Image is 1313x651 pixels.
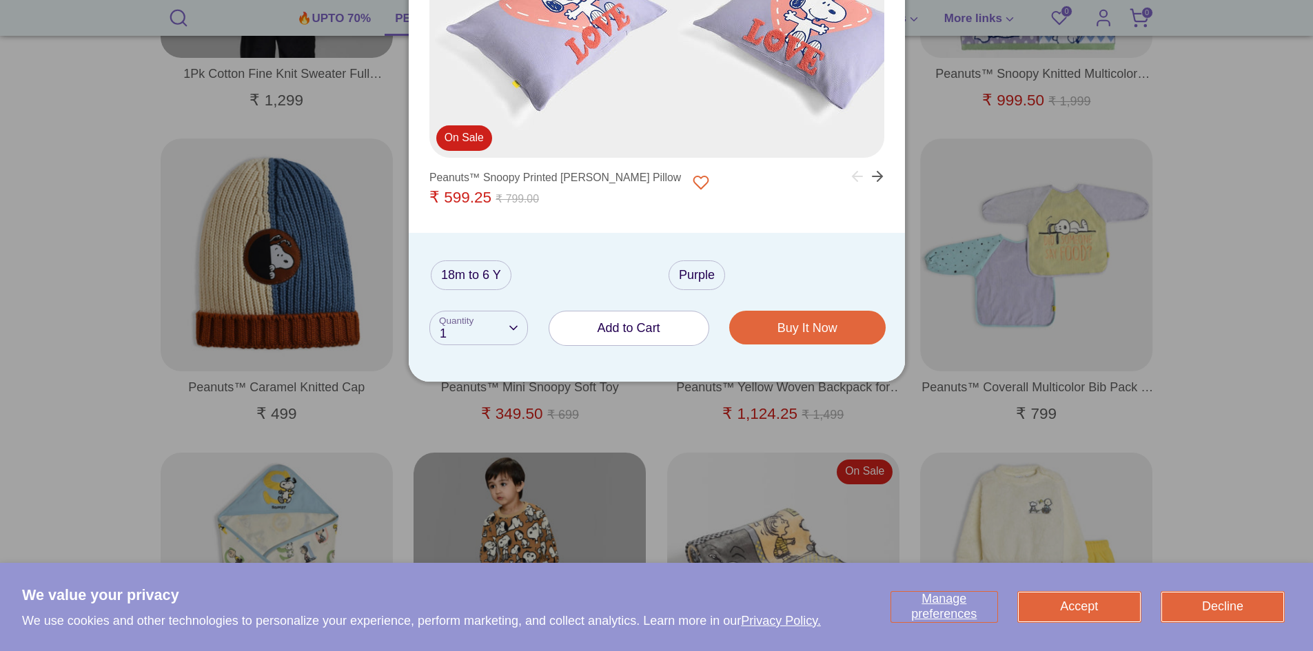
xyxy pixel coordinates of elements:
[835,161,866,191] button: Previous
[598,321,660,335] span: Add to Cart
[869,161,899,191] button: Next
[730,311,885,344] button: Buy It Now
[741,614,821,628] a: Privacy Policy.
[1161,592,1284,622] button: Decline
[684,169,718,196] button: Add to Wishlist
[429,168,681,188] div: Peanuts™ Snoopy Printed [PERSON_NAME] Pillow
[891,592,997,622] button: Manage preferences
[429,311,528,346] button: 1
[496,193,539,205] span: ₹ 799.00
[1018,592,1141,622] button: Accept
[431,260,511,290] label: 18m to 6 Y
[429,189,491,206] span: ₹ 599.25
[911,592,977,621] span: Manage preferences
[549,311,709,345] button: Add to Cart
[669,260,725,290] label: Purple
[22,585,821,606] h2: We value your privacy
[22,613,821,629] p: We use cookies and other technologies to personalize your experience, perform marketing, and coll...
